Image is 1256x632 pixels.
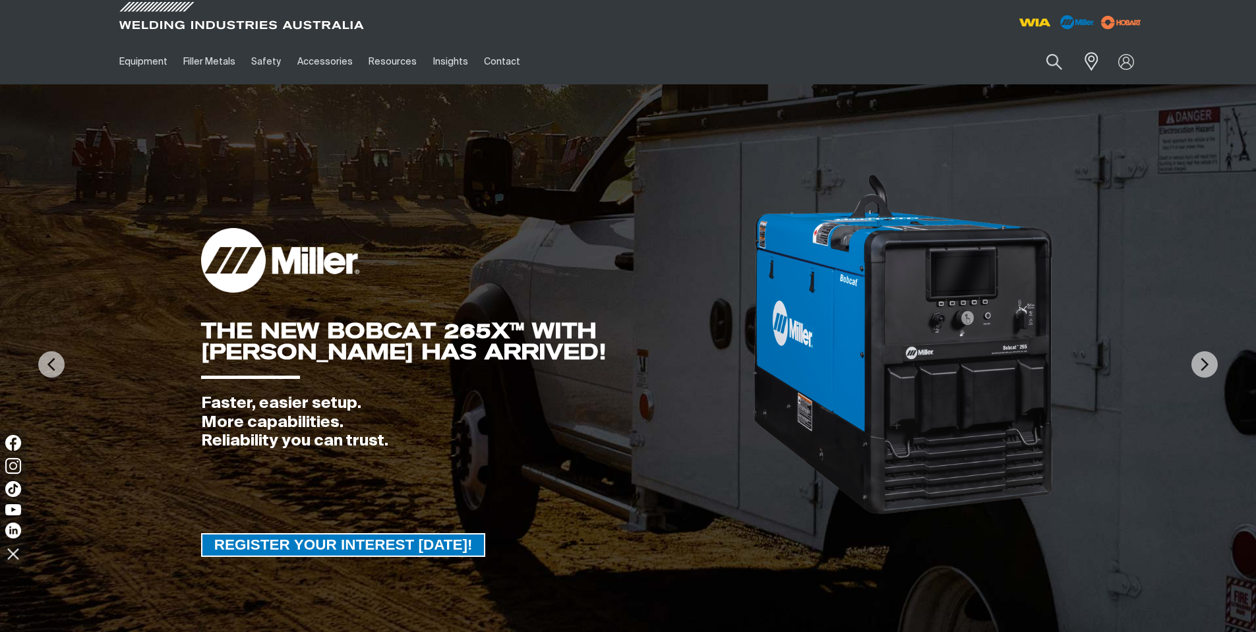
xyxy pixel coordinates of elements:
img: hide socials [2,542,24,565]
a: Equipment [111,39,175,84]
img: LinkedIn [5,523,21,538]
input: Product name or item number... [1015,46,1076,77]
img: PrevArrow [38,351,65,378]
img: Facebook [5,435,21,451]
a: Filler Metals [175,39,243,84]
a: Safety [243,39,289,84]
img: YouTube [5,504,21,515]
a: Resources [361,39,425,84]
a: Insights [425,39,475,84]
img: NextArrow [1191,351,1218,378]
img: TikTok [5,481,21,497]
div: Faster, easier setup. More capabilities. Reliability you can trust. [201,394,752,451]
div: THE NEW BOBCAT 265X™ WITH [PERSON_NAME] HAS ARRIVED! [201,320,752,362]
a: Contact [476,39,528,84]
a: Accessories [289,39,361,84]
button: Search products [1032,46,1077,77]
a: REGISTER YOUR INTEREST TODAY! [201,533,486,557]
nav: Main [111,39,887,84]
img: miller [1097,13,1145,32]
img: Instagram [5,458,21,474]
span: REGISTER YOUR INTEREST [DATE]! [202,533,485,557]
